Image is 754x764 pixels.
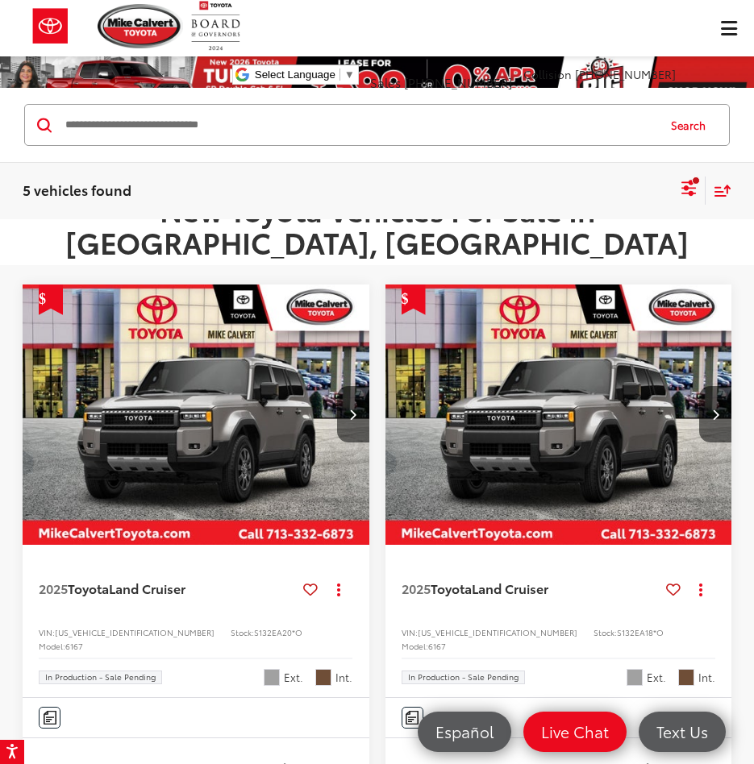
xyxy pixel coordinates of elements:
[264,669,280,685] span: Meteor Shower
[404,73,512,91] span: [PHONE_NUMBER]
[344,69,355,81] span: ▼
[109,579,185,597] span: Land Cruiser
[678,669,694,685] span: Java Leather
[39,579,297,597] a: 2025ToyotaLand Cruiser
[68,579,109,597] span: Toyota
[44,711,56,725] img: Comments
[656,105,729,145] button: Search
[39,707,60,729] button: Comments
[335,670,352,685] span: Int.
[337,583,340,596] span: dropdown dots
[418,626,577,638] span: [US_VEHICLE_IDENTIFICATION_NUMBER]
[418,712,511,752] a: Español
[406,711,419,725] img: Comments
[706,176,731,205] button: Select sort value
[385,284,734,545] div: 2025 Toyota Land Cruiser Land Cruiser 0
[575,66,676,82] span: [PHONE_NUMBER]
[231,626,254,638] span: Stock:
[523,66,572,82] span: Collision
[617,626,664,638] span: S132EA18*O
[472,579,548,597] span: Land Cruiser
[594,626,617,638] span: Stock:
[22,284,371,545] a: 2025 Toyota Land Cruiser Land Cruiser2025 Toyota Land Cruiser Land Cruiser2025 Toyota Land Cruise...
[22,284,371,545] div: 2025 Toyota Land Cruiser Land Cruiser 0
[533,721,617,741] span: Live Chat
[45,673,156,681] span: In Production - Sale Pending
[340,69,340,81] span: ​
[402,640,428,652] span: Model:
[254,626,302,638] span: S132EA20*O
[431,579,472,597] span: Toyota
[370,73,401,91] span: Sales
[39,626,55,638] span: VIN:
[699,583,702,596] span: dropdown dots
[39,284,63,315] span: Get Price Drop Alert
[315,669,331,685] span: Java Leather
[428,640,446,652] span: 6167
[55,626,215,638] span: [US_VEHICLE_IDENTIFICATION_NUMBER]
[65,640,83,652] span: 6167
[627,669,643,685] span: Meteor Shower
[337,386,369,442] button: Next image
[639,712,726,752] a: Text Us
[255,69,335,81] span: Select Language
[698,670,715,685] span: Int.
[408,673,519,681] span: In Production - Sale Pending
[385,284,734,546] img: 2025 Toyota Land Cruiser Land Cruiser
[402,707,423,729] button: Comments
[284,670,303,685] span: Ext.
[402,626,418,638] span: VIN:
[427,721,502,741] span: Español
[324,575,352,603] button: Actions
[64,106,656,144] input: Search by Make, Model, or Keyword
[523,712,627,752] a: Live Chat
[647,670,666,685] span: Ext.
[679,174,699,206] button: Select filters
[22,284,371,546] img: 2025 Toyota Land Cruiser Land Cruiser
[385,284,734,545] a: 2025 Toyota Land Cruiser Land Cruiser2025 Toyota Land Cruiser Land Cruiser2025 Toyota Land Cruise...
[402,284,426,315] span: Get Price Drop Alert
[402,579,660,597] a: 2025ToyotaLand Cruiser
[255,69,355,81] a: Select Language​
[98,4,183,48] img: Mike Calvert Toyota
[687,575,715,603] button: Actions
[402,579,431,597] span: 2025
[699,386,731,442] button: Next image
[39,579,68,597] span: 2025
[23,180,131,199] span: 5 vehicles found
[39,640,65,652] span: Model:
[648,721,716,741] span: Text Us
